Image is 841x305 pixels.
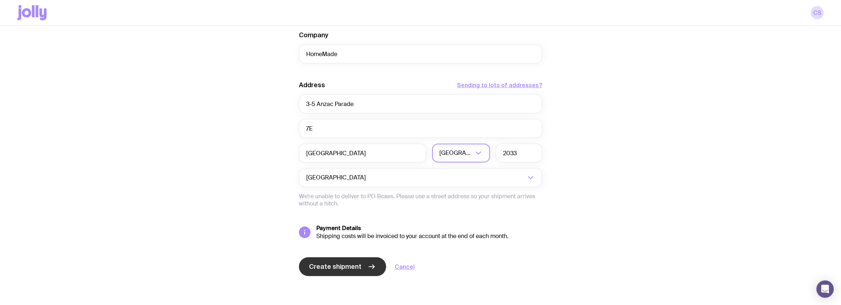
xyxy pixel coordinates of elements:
[299,45,542,63] input: Company Name (optional)
[299,81,325,89] label: Address
[316,225,542,232] h5: Payment Details
[299,193,542,207] p: We’re unable to deliver to PO Boxes. Please use a street address so your shipment arrives without...
[496,144,542,162] input: Postcode
[299,94,542,113] input: Street Address
[299,257,386,276] button: Create shipment
[299,144,426,162] input: Suburb
[299,31,328,39] label: Company
[816,280,834,298] div: Open Intercom Messenger
[439,144,473,162] span: [GEOGRAPHIC_DATA]
[432,144,490,162] div: Search for option
[309,262,362,271] span: Create shipment
[316,233,542,240] div: Shipping costs will be invoiced to your account at the end of each month.
[367,168,525,187] input: Search for option
[395,262,415,271] a: Cancel
[457,81,542,89] button: Sending to lots of addresses?
[299,168,542,187] div: Search for option
[306,168,367,187] span: [GEOGRAPHIC_DATA]
[299,119,542,138] input: Apartment, suite, etc. (optional)
[811,6,824,19] a: CS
